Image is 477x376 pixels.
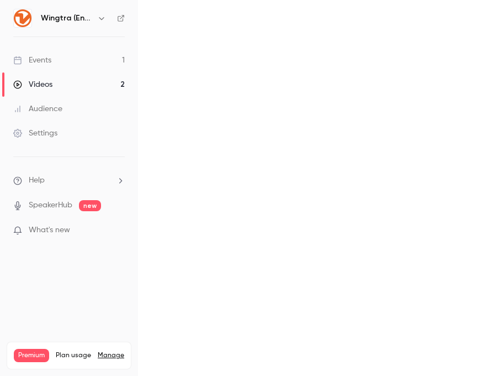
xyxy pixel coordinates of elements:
[79,200,101,211] span: new
[13,128,57,139] div: Settings
[14,9,31,27] img: Wingtra (English)
[56,351,91,360] span: Plan usage
[29,224,70,236] span: What's new
[29,200,72,211] a: SpeakerHub
[41,13,93,24] h6: Wingtra (English)
[13,79,52,90] div: Videos
[13,103,62,114] div: Audience
[14,349,49,362] span: Premium
[98,351,124,360] a: Manage
[13,55,51,66] div: Events
[13,175,125,186] li: help-dropdown-opener
[29,175,45,186] span: Help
